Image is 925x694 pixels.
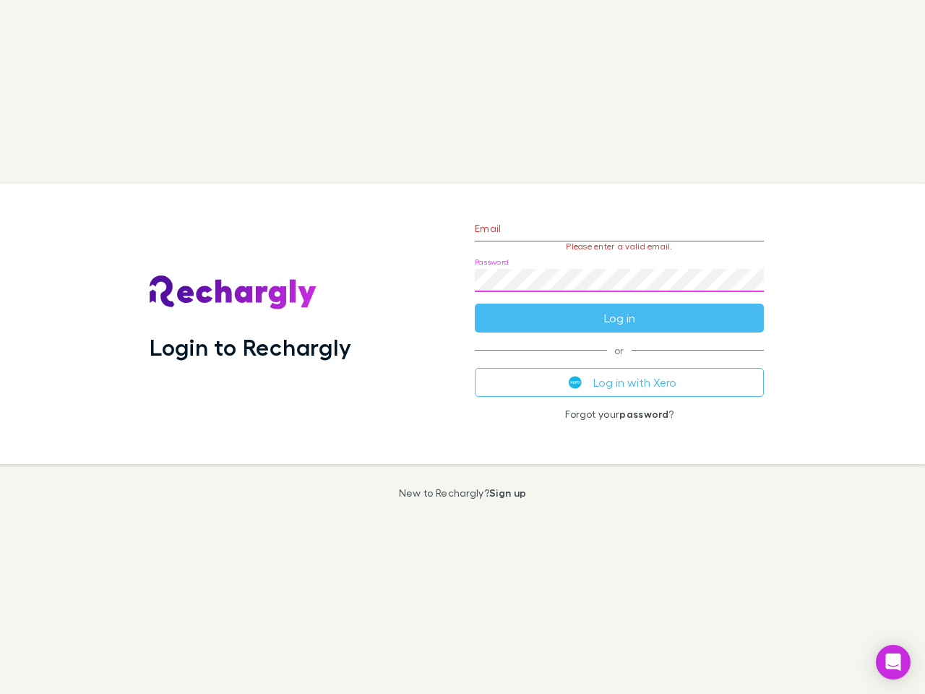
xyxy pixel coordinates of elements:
[150,333,351,361] h1: Login to Rechargly
[475,304,764,333] button: Log in
[475,257,509,267] label: Password
[489,487,526,499] a: Sign up
[475,241,764,252] p: Please enter a valid email.
[475,368,764,397] button: Log in with Xero
[475,408,764,420] p: Forgot your ?
[150,275,317,310] img: Rechargly's Logo
[619,408,668,420] a: password
[399,487,527,499] p: New to Rechargly?
[569,376,582,389] img: Xero's logo
[876,645,911,680] div: Open Intercom Messenger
